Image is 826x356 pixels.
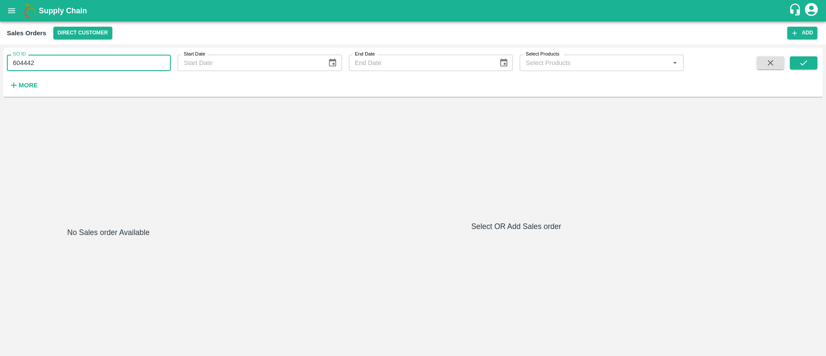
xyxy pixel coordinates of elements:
[804,2,819,20] div: account of current user
[324,55,341,71] button: Choose date
[39,5,789,17] a: Supply Chain
[18,82,38,89] strong: More
[2,1,22,21] button: open drawer
[67,226,149,349] h6: No Sales order Available
[526,51,559,58] label: Select Products
[496,55,512,71] button: Choose date
[787,27,817,39] button: Add
[789,3,804,19] div: customer-support
[13,51,26,58] label: SO ID
[22,2,39,19] img: logo
[7,28,46,39] div: Sales Orders
[39,6,87,15] b: Supply Chain
[522,57,667,68] input: Select Products
[213,220,819,232] h6: Select OR Add Sales order
[53,27,112,39] button: Select DC
[349,55,492,71] input: End Date
[669,57,681,68] button: Open
[178,55,321,71] input: Start Date
[355,51,375,58] label: End Date
[7,55,171,71] input: Enter SO ID
[7,78,40,93] button: More
[184,51,205,58] label: Start Date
